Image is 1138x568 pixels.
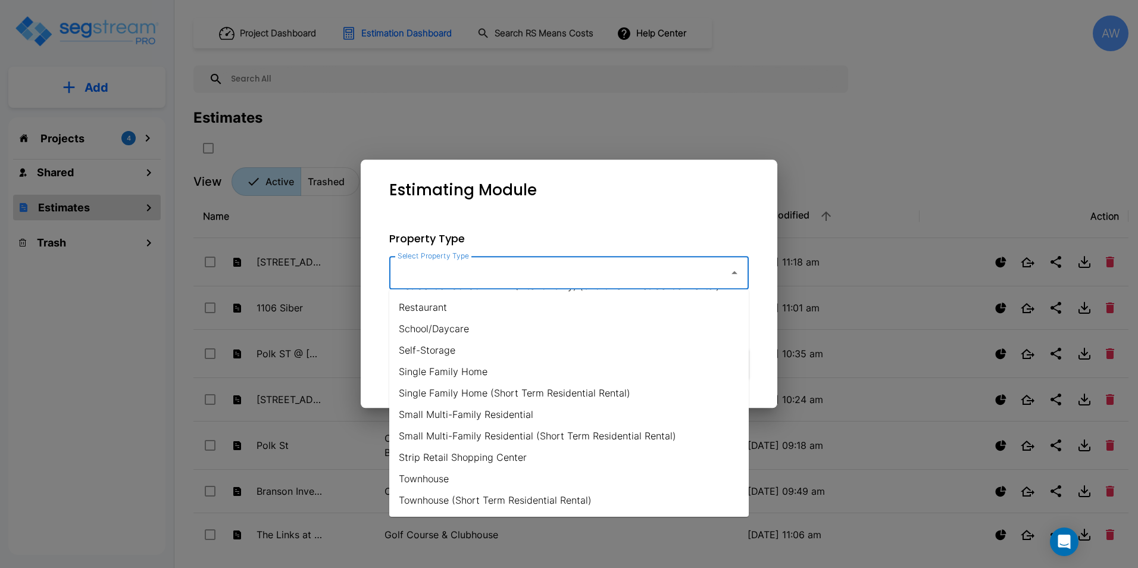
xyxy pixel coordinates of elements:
li: Self-Storage [389,339,749,361]
li: Single Family Home [389,361,749,382]
li: Strip Retail Shopping Center [389,447,749,468]
li: Townhouse [389,468,749,489]
li: Small Multi-Family Residential [389,404,749,425]
div: Open Intercom Messenger [1050,528,1078,556]
li: Townhouse (Short Term Residential Rental) [389,489,749,511]
p: Estimating Module [389,179,537,202]
li: School/Daycare [389,318,749,339]
p: Property Type [389,230,749,246]
label: Select Property Type [398,251,469,261]
li: Veterinary Clinic [389,511,749,532]
li: Single Family Home (Short Term Residential Rental) [389,382,749,404]
li: Restaurant [389,297,749,318]
li: Small Multi-Family Residential (Short Term Residential Rental) [389,425,749,447]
